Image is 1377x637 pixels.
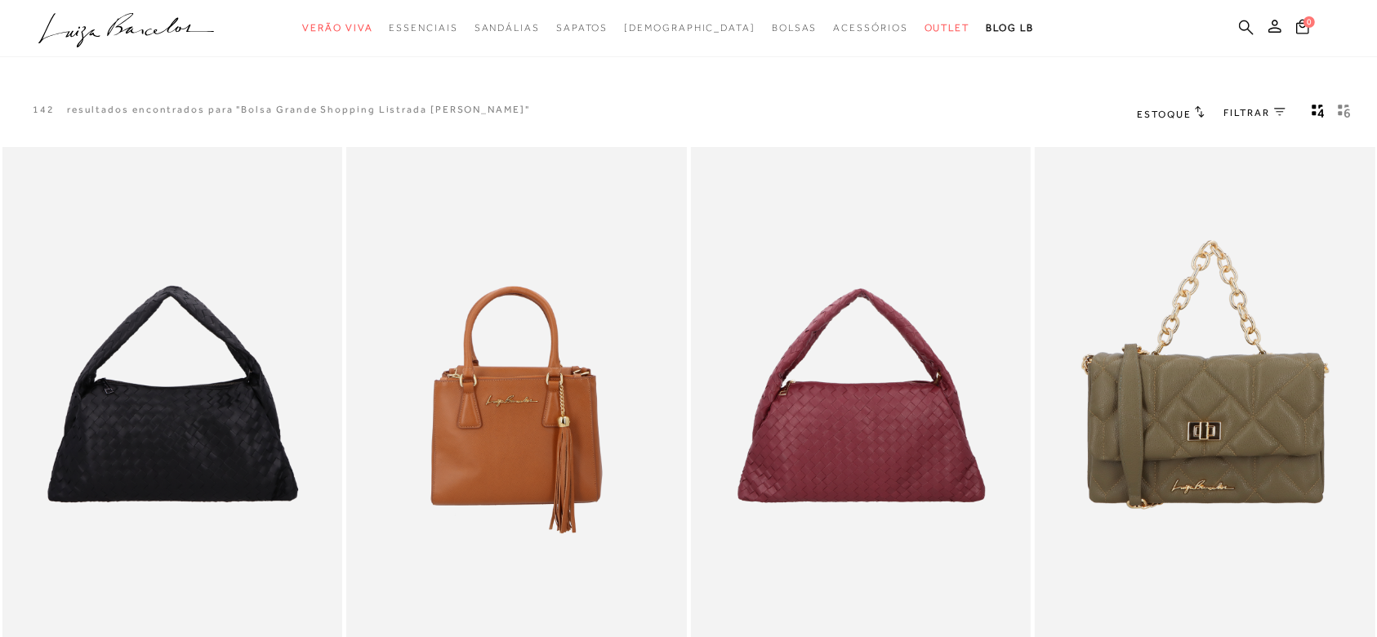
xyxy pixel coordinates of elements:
a: BLOG LB [986,13,1033,43]
button: Mostrar 4 produtos por linha [1307,103,1330,124]
span: Estoque [1137,109,1191,120]
span: Sapatos [556,22,608,33]
span: Bolsas [772,22,818,33]
span: Verão Viva [302,22,372,33]
a: categoryNavScreenReaderText [834,13,908,43]
span: Outlet [925,22,970,33]
span: Acessórios [834,22,908,33]
a: categoryNavScreenReaderText [772,13,818,43]
: resultados encontrados para "Bolsa Grande Shopping Listrada [PERSON_NAME]" [67,103,530,117]
a: categoryNavScreenReaderText [302,13,372,43]
span: 0 [1303,16,1315,28]
span: BLOG LB [986,22,1033,33]
a: categoryNavScreenReaderText [475,13,540,43]
a: noSubCategoriesText [624,13,755,43]
button: 0 [1291,18,1314,40]
p: 142 [33,103,55,117]
button: gridText6Desc [1333,103,1356,124]
a: categoryNavScreenReaderText [556,13,608,43]
span: Essenciais [389,22,457,33]
span: [DEMOGRAPHIC_DATA] [624,22,755,33]
a: categoryNavScreenReaderText [389,13,457,43]
a: categoryNavScreenReaderText [925,13,970,43]
span: Sandálias [475,22,540,33]
span: FILTRAR [1224,106,1270,120]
